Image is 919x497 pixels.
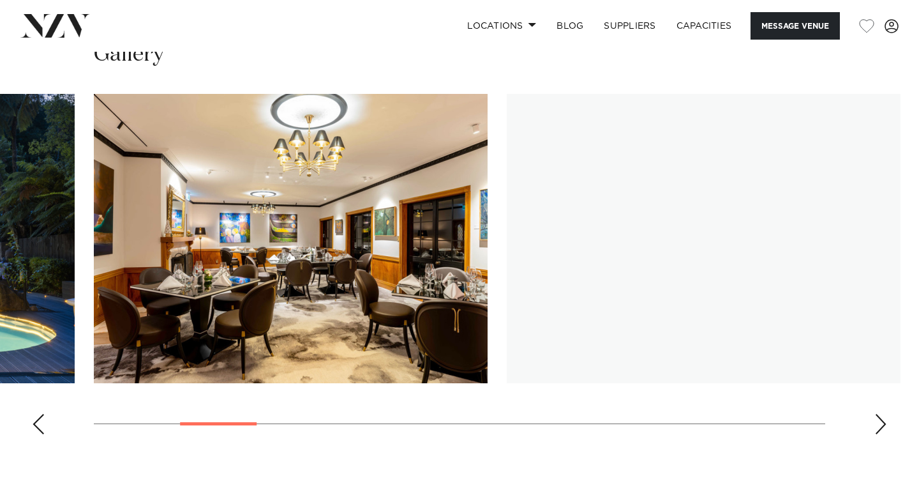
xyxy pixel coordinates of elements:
a: SUPPLIERS [594,12,666,40]
img: nzv-logo.png [20,14,90,37]
swiper-slide: 3 / 17 [94,94,488,383]
a: Locations [457,12,546,40]
swiper-slide: 4 / 17 [507,94,900,383]
a: Capacities [666,12,742,40]
button: Message Venue [751,12,840,40]
a: BLOG [546,12,594,40]
h2: Gallery [94,40,164,69]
